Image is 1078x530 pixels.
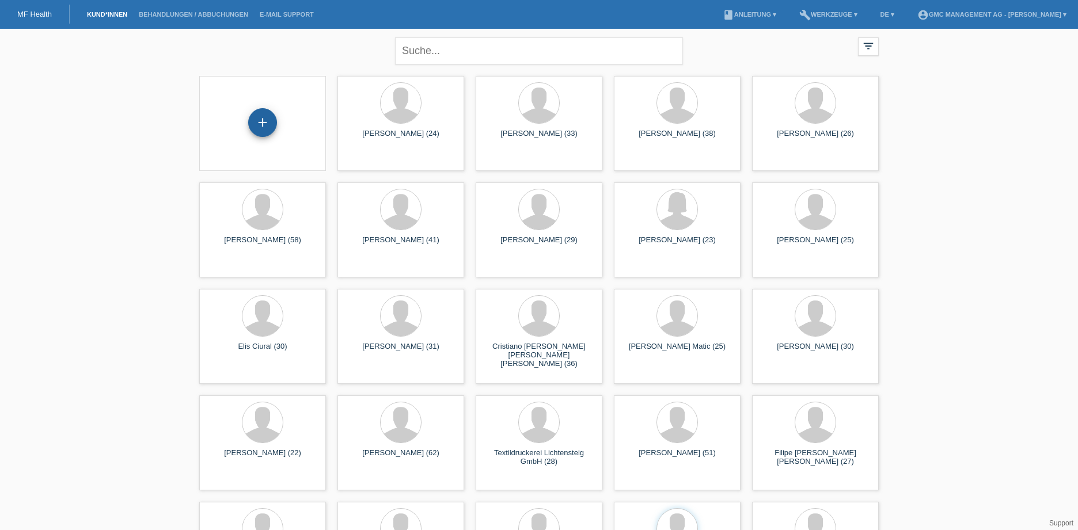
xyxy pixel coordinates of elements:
div: [PERSON_NAME] Matic (25) [623,342,731,360]
div: [PERSON_NAME] (31) [347,342,455,360]
a: E-Mail Support [254,11,320,18]
i: build [799,9,811,21]
a: MF Health [17,10,52,18]
i: book [723,9,734,21]
div: [PERSON_NAME] (25) [761,235,870,254]
div: Elis Ciural (30) [208,342,317,360]
i: filter_list [862,40,875,52]
div: [PERSON_NAME] (33) [485,129,593,147]
a: DE ▾ [875,11,900,18]
div: [PERSON_NAME] (62) [347,448,455,467]
div: [PERSON_NAME] (23) [623,235,731,254]
div: [PERSON_NAME] (51) [623,448,731,467]
div: [PERSON_NAME] (24) [347,129,455,147]
div: [PERSON_NAME] (38) [623,129,731,147]
div: [PERSON_NAME] (41) [347,235,455,254]
div: [PERSON_NAME] (58) [208,235,317,254]
a: account_circleGMC Management AG - [PERSON_NAME] ▾ [912,11,1072,18]
input: Suche... [395,37,683,64]
div: Textildruckerei Lichtensteig GmbH (28) [485,448,593,467]
div: [PERSON_NAME] (22) [208,448,317,467]
div: [PERSON_NAME] (30) [761,342,870,360]
div: [PERSON_NAME] (29) [485,235,593,254]
a: buildWerkzeuge ▾ [794,11,863,18]
a: Behandlungen / Abbuchungen [133,11,254,18]
div: Kund*in hinzufügen [249,113,276,132]
div: [PERSON_NAME] (26) [761,129,870,147]
a: bookAnleitung ▾ [717,11,782,18]
a: Kund*innen [81,11,133,18]
div: Filipe [PERSON_NAME] [PERSON_NAME] (27) [761,448,870,467]
i: account_circle [917,9,929,21]
div: Cristiano [PERSON_NAME] [PERSON_NAME] [PERSON_NAME] (36) [485,342,593,363]
a: Support [1049,519,1073,527]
